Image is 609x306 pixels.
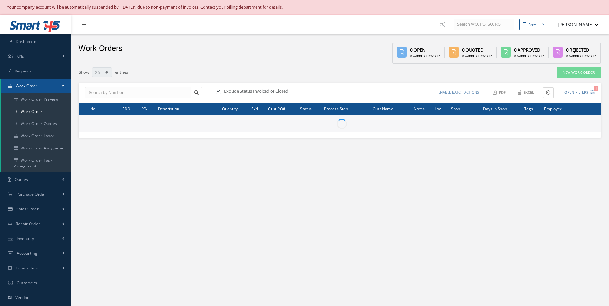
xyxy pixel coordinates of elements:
[7,4,602,11] div: Your company account will be automatically suspended by "[DATE]", due to non-payment of invoices....
[373,106,393,112] span: Cust Name
[1,79,71,93] a: Work Order
[141,106,148,112] span: P/N
[16,191,46,197] span: Purchase Order
[483,106,507,112] span: Days in Shop
[490,87,510,98] button: PDF
[544,106,562,112] span: Employee
[552,18,598,31] button: [PERSON_NAME]
[15,295,31,300] span: Vendors
[414,106,425,112] span: Notes
[1,118,71,130] a: Work Order Quotes
[122,106,131,112] span: EDD
[435,106,441,112] span: Loc
[515,87,538,98] button: Excel
[410,53,440,58] div: 0 Current Month
[79,67,89,76] label: Show
[432,87,485,98] button: Enable batch actions
[115,67,128,76] label: entries
[454,19,514,30] input: Search WO, PO, SO, RO
[1,93,71,106] a: Work Order Preview
[15,68,32,74] span: Requests
[462,47,492,53] div: 0 Quoted
[524,106,533,112] span: Tags
[90,106,95,112] span: No
[324,106,348,112] span: Process Step
[268,106,285,112] span: Cust RO#
[410,47,440,53] div: 0 Open
[557,67,601,78] a: New Work Order
[251,106,258,112] span: S/N
[529,22,536,27] div: New
[16,206,39,212] span: Sales Order
[514,47,544,53] div: 0 Approved
[462,53,492,58] div: 0 Current Month
[300,106,312,112] span: Status
[594,86,598,91] span: 1
[514,53,544,58] div: 0 Current Month
[451,106,460,112] span: Shop
[85,87,191,98] input: Search by Number
[15,177,28,182] span: Quotes
[1,106,71,118] a: Work Order
[78,44,122,54] h2: Work Orders
[214,88,340,96] div: Exclude Status Invoiced or Closed
[566,47,596,53] div: 0 Rejected
[158,106,179,112] span: Description
[16,265,38,271] span: Capabilities
[16,83,38,89] span: Work Order
[437,15,454,34] a: Show Tips
[1,154,71,172] a: Work Order Task Assignment
[519,19,548,30] button: New
[17,251,38,256] span: Accounting
[16,54,24,59] span: KPIs
[17,280,37,285] span: Customers
[17,236,34,241] span: Inventory
[566,53,596,58] div: 0 Current Month
[16,221,40,226] span: Repair Order
[222,106,238,112] span: Quantity
[1,130,71,142] a: Work Order Labor
[16,39,37,44] span: Dashboard
[1,142,71,154] a: Work Order Assignment
[222,88,288,94] label: Exclude Status Invoiced or Closed
[559,87,595,98] button: Open Filters1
